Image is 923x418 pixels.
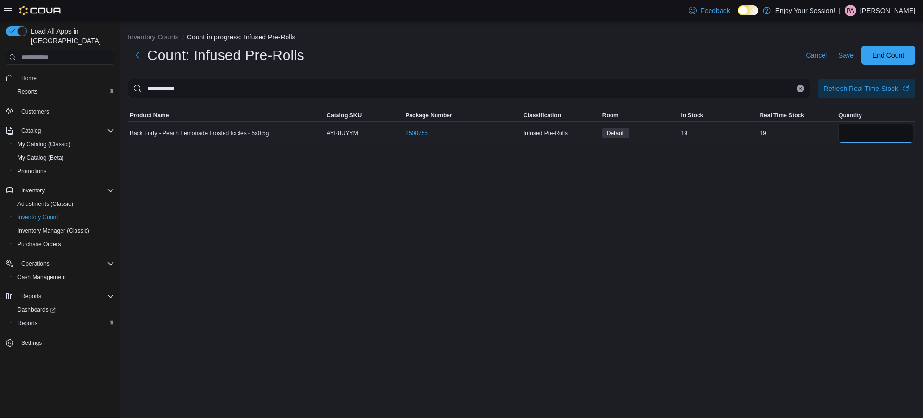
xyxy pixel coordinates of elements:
span: Purchase Orders [13,239,114,250]
span: Catalog [21,127,41,135]
span: Reports [21,292,41,300]
span: Catalog SKU [327,112,362,119]
button: Inventory [2,184,118,197]
button: Cash Management [10,270,118,284]
span: Dashboards [17,306,56,314]
span: In Stock [681,112,704,119]
span: Dark Mode [738,15,738,16]
span: Customers [17,105,114,117]
button: Catalog SKU [325,110,404,121]
button: Product Name [128,110,325,121]
a: Dashboards [10,303,118,317]
button: Home [2,71,118,85]
span: Adjustments (Classic) [13,198,114,210]
span: Reports [17,88,37,96]
span: Promotions [13,165,114,177]
span: Purchase Orders [17,241,61,248]
button: Real Time Stock [758,110,836,121]
button: Cancel [802,46,831,65]
span: My Catalog (Beta) [13,152,114,164]
p: Enjoy Your Session! [775,5,836,16]
a: Home [17,73,40,84]
nav: An example of EuiBreadcrumbs [128,32,915,44]
button: Count in progress: Infused Pre-Rolls [187,33,296,41]
span: Inventory Manager (Classic) [13,225,114,237]
img: Cova [19,6,62,15]
button: Promotions [10,165,118,178]
button: Settings [2,336,118,350]
button: Catalog [17,125,45,137]
button: Inventory Counts [128,33,179,41]
span: Inventory Count [17,214,58,221]
span: Package Number [405,112,452,119]
button: Quantity [836,110,915,121]
span: Adjustments (Classic) [17,200,73,208]
button: Purchase Orders [10,238,118,251]
span: My Catalog (Classic) [17,140,71,148]
button: Inventory Count [10,211,118,224]
span: Default [602,128,629,138]
p: | [839,5,841,16]
span: My Catalog (Classic) [13,139,114,150]
button: Classification [522,110,600,121]
span: Reports [13,86,114,98]
button: Customers [2,104,118,118]
span: Product Name [130,112,169,119]
button: Next [128,46,147,65]
span: Settings [21,339,42,347]
div: 19 [679,127,758,139]
span: Feedback [700,6,730,15]
span: Home [17,72,114,84]
button: Operations [17,258,53,269]
span: PA [847,5,854,16]
span: Back Forty - Peach Lemonade Frosted Icicles - 5x0.5g [130,129,269,137]
button: My Catalog (Classic) [10,138,118,151]
span: Cash Management [17,273,66,281]
span: Cancel [806,51,827,60]
span: Operations [17,258,114,269]
a: My Catalog (Classic) [13,139,75,150]
a: My Catalog (Beta) [13,152,68,164]
span: End Count [873,51,904,60]
a: Reports [13,317,41,329]
span: Home [21,75,37,82]
span: Dashboards [13,304,114,316]
a: Feedback [685,1,734,20]
div: Refresh Real Time Stock [823,84,898,93]
button: Inventory Manager (Classic) [10,224,118,238]
nav: Complex example [6,67,114,375]
span: Reports [13,317,114,329]
button: Reports [10,85,118,99]
a: Dashboards [13,304,60,316]
button: In Stock [679,110,758,121]
input: Dark Mode [738,5,758,15]
button: Inventory [17,185,49,196]
span: Real Time Stock [760,112,804,119]
button: Adjustments (Classic) [10,197,118,211]
button: Reports [17,291,45,302]
span: Infused Pre-Rolls [524,129,568,137]
span: Inventory [17,185,114,196]
button: Reports [2,290,118,303]
a: 2500755 [405,129,428,137]
span: My Catalog (Beta) [17,154,64,162]
span: Classification [524,112,561,119]
span: Load All Apps in [GEOGRAPHIC_DATA] [27,26,114,46]
a: Inventory Manager (Classic) [13,225,93,237]
span: Cash Management [13,271,114,283]
button: Catalog [2,124,118,138]
button: End Count [861,46,915,65]
a: Cash Management [13,271,70,283]
input: This is a search bar. After typing your query, hit enter to filter the results lower in the page. [128,79,810,98]
button: Package Number [403,110,522,121]
button: Operations [2,257,118,270]
span: Inventory Count [13,212,114,223]
div: 19 [758,127,836,139]
a: Reports [13,86,41,98]
span: Quantity [838,112,862,119]
a: Customers [17,106,53,117]
button: Refresh Real Time Stock [818,79,915,98]
span: Inventory [21,187,45,194]
a: Inventory Count [13,212,62,223]
button: My Catalog (Beta) [10,151,118,165]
